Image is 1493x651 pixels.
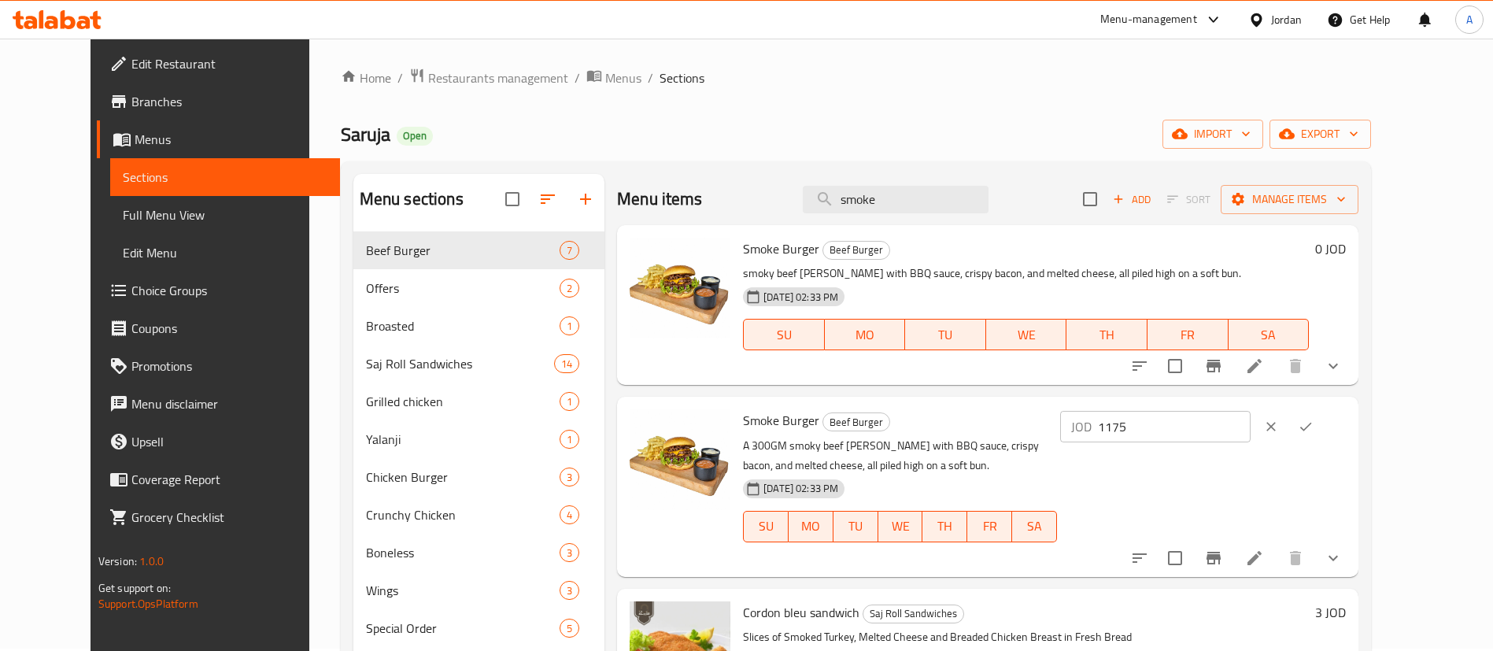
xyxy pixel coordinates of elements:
[1107,187,1157,212] button: Add
[1277,347,1314,385] button: delete
[831,324,900,346] span: MO
[822,241,890,260] div: Beef Burger
[135,130,327,149] span: Menus
[529,180,567,218] span: Sort sections
[353,345,604,383] div: Saj Roll Sandwiches14
[366,619,560,638] span: Special Order
[1159,542,1192,575] span: Select to update
[97,461,340,498] a: Coverage Report
[1121,539,1159,577] button: sort-choices
[560,319,578,334] span: 1
[743,409,819,432] span: Smoke Burger
[878,511,923,542] button: WE
[131,432,327,451] span: Upsell
[366,505,560,524] span: Crunchy Chicken
[397,129,433,142] span: Open
[560,279,579,298] div: items
[1098,411,1251,442] input: Please enter price
[366,354,554,373] div: Saj Roll Sandwiches
[1315,238,1346,260] h6: 0 JOD
[1314,347,1352,385] button: show more
[757,481,844,496] span: [DATE] 02:33 PM
[757,290,844,305] span: [DATE] 02:33 PM
[97,309,340,347] a: Coupons
[97,83,340,120] a: Branches
[560,619,579,638] div: items
[366,392,560,411] div: Grilled chicken
[1100,10,1197,29] div: Menu-management
[366,279,560,298] div: Offers
[967,511,1012,542] button: FR
[974,515,1006,538] span: FR
[131,394,327,413] span: Menu disclaimer
[353,534,604,571] div: Boneless3
[743,627,1309,647] p: Slices of Smoked Turkey, Melted Cheese and Breaded Chicken Breast in Fresh Bread
[1175,124,1251,144] span: import
[366,468,560,486] span: Chicken Burger
[560,621,578,636] span: 5
[1245,549,1264,568] a: Edit menu item
[560,468,579,486] div: items
[1073,324,1141,346] span: TH
[98,594,198,614] a: Support.OpsPlatform
[131,470,327,489] span: Coverage Report
[353,231,604,269] div: Beef Burger7
[630,409,730,510] img: Smoke Burger
[139,551,164,571] span: 1.0.0
[353,307,604,345] div: Broasted1
[97,385,340,423] a: Menu disclaimer
[560,430,579,449] div: items
[1221,185,1358,214] button: Manage items
[123,243,327,262] span: Edit Menu
[743,319,824,350] button: SU
[823,241,889,259] span: Beef Burger
[98,551,137,571] span: Version:
[795,515,827,538] span: MO
[341,68,391,87] a: Home
[353,383,604,420] div: Grilled chicken1
[97,498,340,536] a: Grocery Checklist
[660,68,704,87] span: Sections
[341,117,390,152] span: Saruja
[822,412,890,431] div: Beef Burger
[560,392,579,411] div: items
[397,127,433,146] div: Open
[560,583,578,598] span: 3
[560,243,578,258] span: 7
[1324,549,1343,568] svg: Show Choices
[1066,319,1147,350] button: TH
[1233,190,1346,209] span: Manage items
[1195,539,1232,577] button: Branch-specific-item
[1235,324,1303,346] span: SA
[97,45,340,83] a: Edit Restaurant
[1074,183,1107,216] span: Select section
[803,186,989,213] input: search
[123,205,327,224] span: Full Menu View
[1071,417,1092,436] p: JOD
[560,281,578,296] span: 2
[833,511,878,542] button: TU
[560,543,579,562] div: items
[986,319,1067,350] button: WE
[1315,601,1346,623] h6: 3 JOD
[97,423,340,461] a: Upsell
[123,168,327,187] span: Sections
[1277,539,1314,577] button: delete
[863,605,964,623] div: Saj Roll Sandwiches
[97,347,340,385] a: Promotions
[630,238,730,338] img: Smoke Burger
[922,511,967,542] button: TH
[911,324,980,346] span: TU
[353,269,604,307] div: Offers2
[992,324,1061,346] span: WE
[1018,515,1051,538] span: SA
[863,605,963,623] span: Saj Roll Sandwiches
[560,316,579,335] div: items
[789,511,833,542] button: MO
[1324,357,1343,375] svg: Show Choices
[131,357,327,375] span: Promotions
[825,319,906,350] button: MO
[366,581,560,600] span: Wings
